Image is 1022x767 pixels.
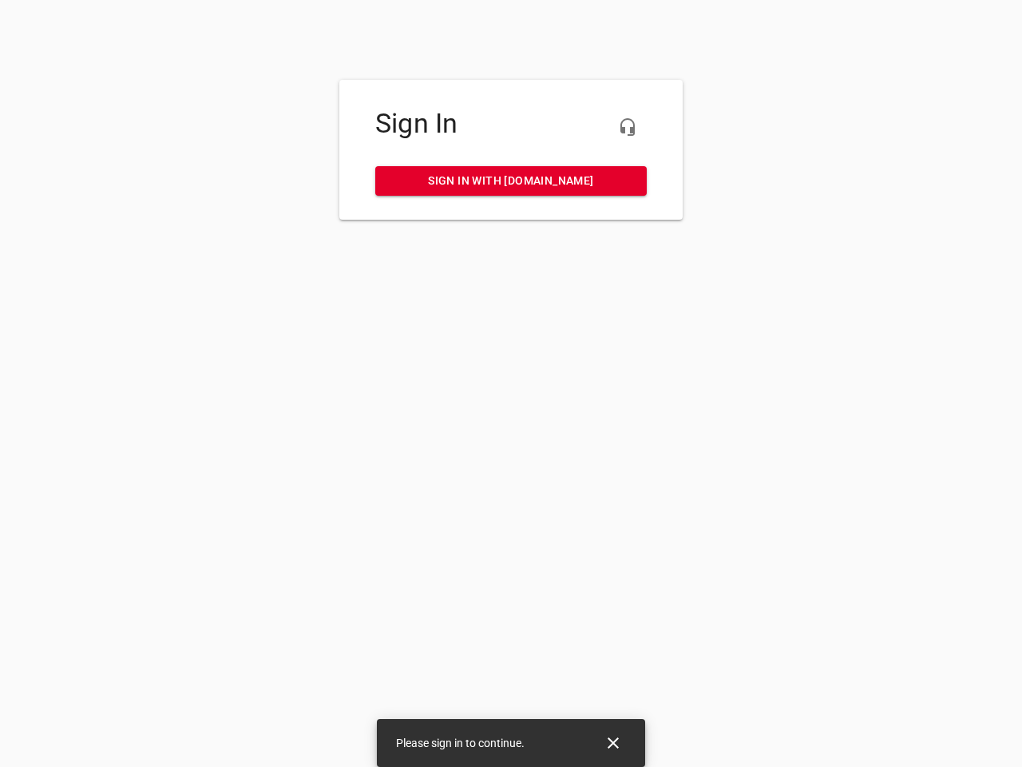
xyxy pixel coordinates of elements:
[594,724,632,762] button: Close
[375,166,647,196] a: Sign in with [DOMAIN_NAME]
[375,108,647,140] h4: Sign In
[396,737,525,749] span: Please sign in to continue.
[388,171,634,191] span: Sign in with [DOMAIN_NAME]
[608,108,647,146] button: Live Chat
